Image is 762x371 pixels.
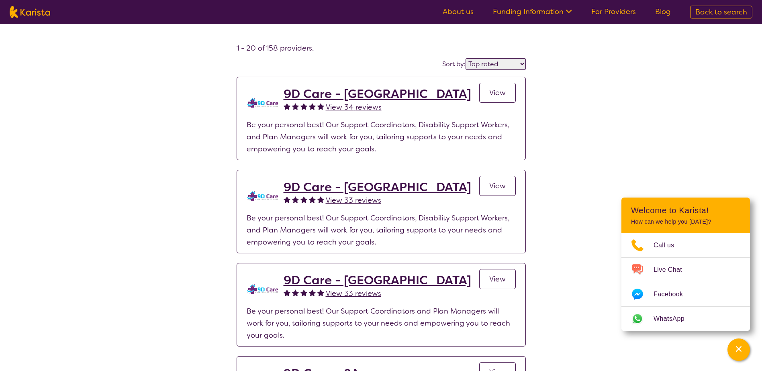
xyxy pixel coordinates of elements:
[292,289,299,296] img: fullstar
[284,87,471,101] a: 9D Care - [GEOGRAPHIC_DATA]
[655,7,671,16] a: Blog
[489,88,506,98] span: View
[479,83,516,103] a: View
[493,7,572,16] a: Funding Information
[284,180,471,194] a: 9D Care - [GEOGRAPHIC_DATA]
[479,176,516,196] a: View
[317,196,324,203] img: fullstar
[284,103,290,110] img: fullstar
[654,264,692,276] span: Live Chat
[292,196,299,203] img: fullstar
[326,101,382,113] a: View 34 reviews
[489,274,506,284] span: View
[654,288,693,300] span: Facebook
[591,7,636,16] a: For Providers
[479,269,516,289] a: View
[326,102,382,112] span: View 34 reviews
[326,287,381,300] a: View 33 reviews
[292,103,299,110] img: fullstar
[284,196,290,203] img: fullstar
[489,181,506,191] span: View
[247,273,279,305] img: udoxtvw1zwmha9q2qzsy.png
[247,212,516,248] p: Be your personal best! Our Support Coordinators, Disability Support Workers, and Plan Managers wi...
[247,87,279,119] img: zklkmrpc7cqrnhnbeqm0.png
[621,198,750,331] div: Channel Menu
[442,60,466,68] label: Sort by:
[309,196,316,203] img: fullstar
[443,7,474,16] a: About us
[631,206,740,215] h2: Welcome to Karista!
[631,218,740,225] p: How can we help you [DATE]?
[326,289,381,298] span: View 33 reviews
[300,289,307,296] img: fullstar
[247,180,279,212] img: l4aty9ni5vo8flrqveaj.png
[621,233,750,331] ul: Choose channel
[317,103,324,110] img: fullstar
[317,289,324,296] img: fullstar
[237,43,526,53] h4: 1 - 20 of 158 providers .
[300,103,307,110] img: fullstar
[326,194,381,206] a: View 33 reviews
[309,289,316,296] img: fullstar
[309,103,316,110] img: fullstar
[621,307,750,331] a: Web link opens in a new tab.
[326,196,381,205] span: View 33 reviews
[690,6,752,18] a: Back to search
[654,313,694,325] span: WhatsApp
[284,273,471,287] a: 9D Care - [GEOGRAPHIC_DATA]
[695,7,747,17] span: Back to search
[300,196,307,203] img: fullstar
[654,239,684,251] span: Call us
[284,289,290,296] img: fullstar
[10,6,50,18] img: Karista logo
[247,305,516,341] p: Be your personal best! Our Support Coordinators and Plan Managers will work for you, tailoring su...
[727,338,750,361] button: Channel Menu
[247,119,516,155] p: Be your personal best! Our Support Coordinators, Disability Support Workers, and Plan Managers wi...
